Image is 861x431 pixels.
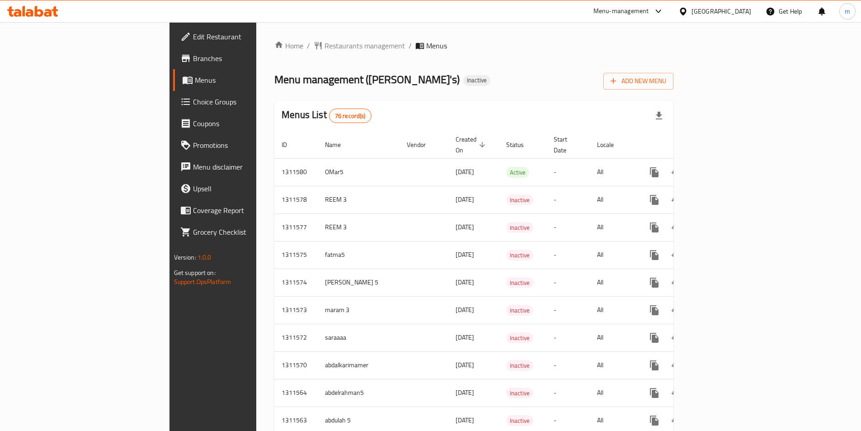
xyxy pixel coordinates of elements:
td: abdalkarimamer [318,351,400,379]
span: Inactive [506,416,533,426]
span: Inactive [506,388,533,398]
span: Active [506,167,529,178]
td: - [546,324,590,351]
h2: Menus List [282,108,371,123]
button: Change Status [665,272,687,294]
a: Coupons [173,113,313,134]
td: - [546,158,590,186]
span: Add New Menu [611,76,666,87]
span: Choice Groups [193,96,306,107]
td: All [590,296,636,324]
span: Inactive [463,76,490,84]
td: All [590,351,636,379]
span: [DATE] [456,304,474,316]
button: Change Status [665,189,687,211]
td: All [590,213,636,241]
td: maram 3 [318,296,400,324]
span: Created On [456,134,488,156]
span: Coverage Report [193,205,306,216]
th: Actions [636,131,738,159]
td: REEM 3 [318,186,400,213]
span: Locale [597,139,626,150]
span: Inactive [506,195,533,205]
span: Name [325,139,353,150]
td: All [590,379,636,407]
button: more [644,327,665,349]
td: - [546,213,590,241]
td: All [590,186,636,213]
div: [GEOGRAPHIC_DATA] [692,6,751,16]
button: more [644,244,665,266]
span: Inactive [506,278,533,288]
nav: breadcrumb [274,40,673,51]
td: - [546,379,590,407]
td: - [546,296,590,324]
a: Grocery Checklist [173,221,313,243]
div: Inactive [506,415,533,426]
td: [PERSON_NAME] 5 [318,269,400,296]
button: Change Status [665,355,687,376]
span: Inactive [506,250,533,260]
span: 1.0.0 [198,251,212,263]
div: Inactive [506,332,533,343]
span: [DATE] [456,359,474,371]
td: - [546,269,590,296]
span: Menus [195,75,306,85]
button: more [644,217,665,238]
span: Promotions [193,140,306,151]
span: Edit Restaurant [193,31,306,42]
button: Change Status [665,327,687,349]
span: Restaurants management [325,40,405,51]
span: Inactive [506,333,533,343]
span: Menus [426,40,447,51]
td: REEM 3 [318,213,400,241]
span: [DATE] [456,332,474,343]
span: [DATE] [456,387,474,398]
div: Inactive [463,75,490,86]
div: Total records count [329,109,372,123]
a: Branches [173,47,313,69]
div: Menu-management [593,6,649,17]
button: more [644,189,665,211]
span: Get support on: [174,267,216,279]
td: fatma5 [318,241,400,269]
span: Start Date [554,134,579,156]
span: Menu disclaimer [193,161,306,172]
span: Coupons [193,118,306,129]
button: more [644,355,665,376]
a: Restaurants management [314,40,405,51]
td: All [590,269,636,296]
span: Inactive [506,223,533,233]
span: Inactive [506,360,533,371]
span: Upsell [193,183,306,194]
td: abdelrahman5 [318,379,400,407]
td: OMar5 [318,158,400,186]
span: [DATE] [456,221,474,233]
span: 76 record(s) [329,112,371,120]
div: Inactive [506,194,533,205]
a: Edit Restaurant [173,26,313,47]
div: Export file [648,105,670,127]
td: - [546,186,590,213]
span: Version: [174,251,196,263]
td: All [590,324,636,351]
td: - [546,241,590,269]
a: Menu disclaimer [173,156,313,178]
span: [DATE] [456,166,474,178]
a: Support.OpsPlatform [174,276,231,288]
a: Menus [173,69,313,91]
span: [DATE] [456,194,474,205]
button: Change Status [665,382,687,404]
span: Status [506,139,536,150]
span: [DATE] [456,276,474,288]
a: Upsell [173,178,313,199]
button: more [644,299,665,321]
button: Change Status [665,244,687,266]
a: Coverage Report [173,199,313,221]
span: [DATE] [456,414,474,426]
